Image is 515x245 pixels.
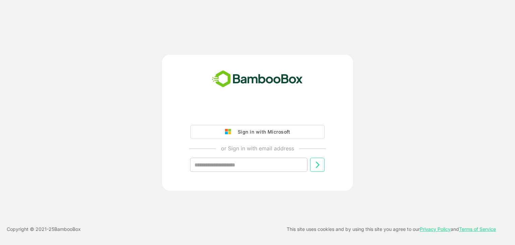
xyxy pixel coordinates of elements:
[208,68,306,90] img: bamboobox
[7,225,81,233] p: Copyright © 2021- 25 BambooBox
[225,129,234,135] img: google
[221,144,294,152] p: or Sign in with email address
[234,128,290,136] div: Sign in with Microsoft
[287,225,496,233] p: This site uses cookies and by using this site you agree to our and
[459,226,496,232] a: Terms of Service
[420,226,451,232] a: Privacy Policy
[190,125,325,139] button: Sign in with Microsoft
